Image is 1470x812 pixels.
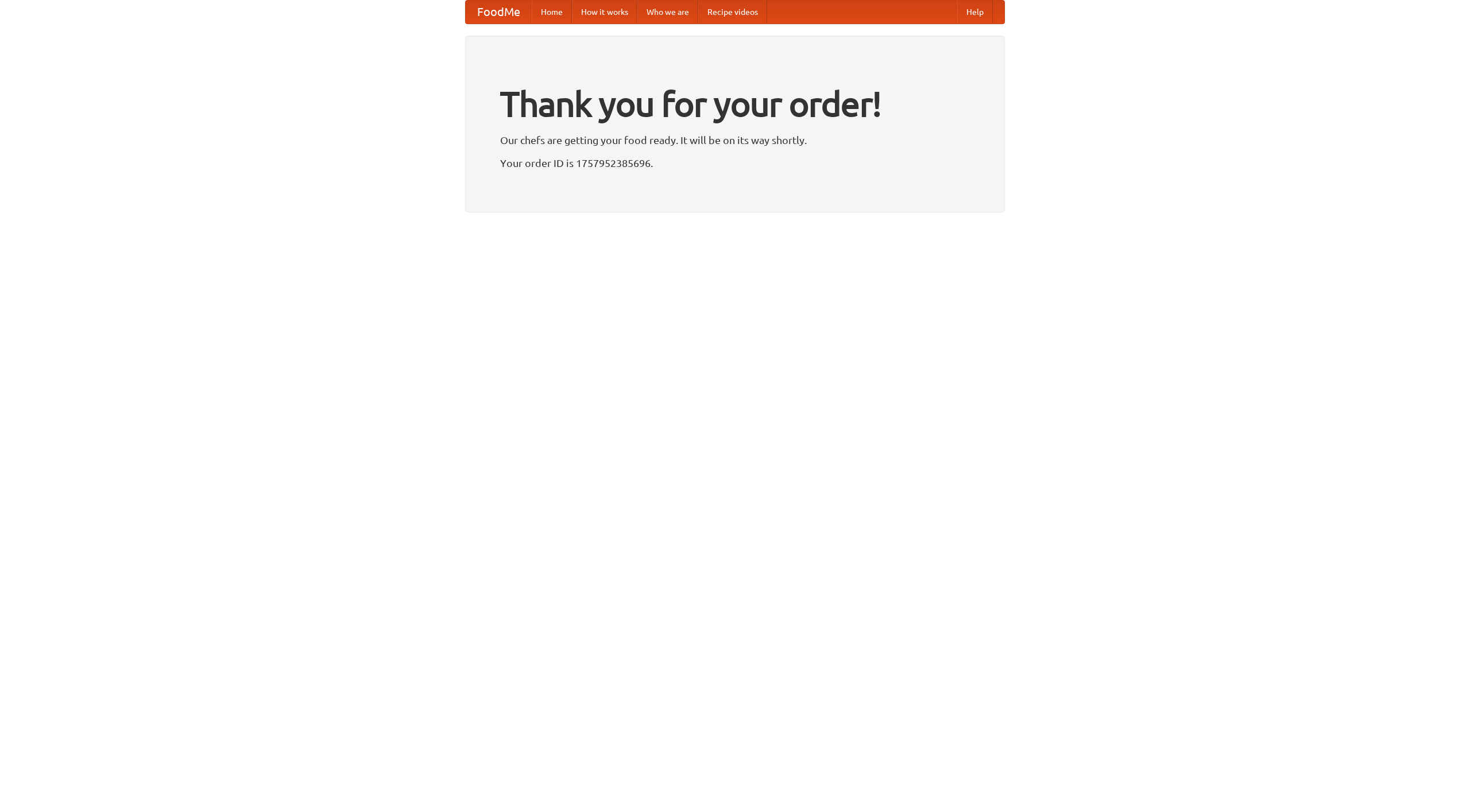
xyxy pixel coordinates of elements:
a: Who we are [637,1,698,24]
p: Our chefs are getting your food ready. It will be on its way shortly. [500,131,970,149]
a: Home [532,1,572,24]
p: Your order ID is 1757952385696. [500,154,970,172]
a: Recipe videos [698,1,767,24]
h1: Thank you for your order! [500,76,970,131]
a: FoodMe [466,1,532,24]
a: How it works [572,1,637,24]
a: Help [957,1,993,24]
